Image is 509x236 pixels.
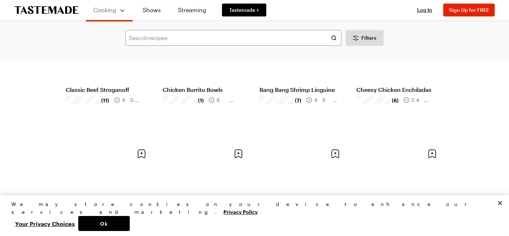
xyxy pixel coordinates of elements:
[93,3,125,17] button: Cooking
[135,147,148,161] button: Save recipe
[449,7,489,13] span: Sign Up for FREE
[223,208,258,215] a: More information about your privacy, opens in a new tab
[11,200,491,231] div: Privacy
[356,86,443,93] a: Cheesy Chicken Enchiladas
[11,216,78,231] button: Your Privacy Choices
[346,30,384,46] button: Desktop filters
[163,86,249,93] a: Chicken Burrito Bowls
[410,6,439,14] button: Log In
[417,7,432,13] span: Log In
[93,6,116,13] span: Cooking
[232,147,245,161] button: Save recipe
[260,86,346,93] a: Bang Bang Shrimp Linguine
[425,147,439,161] button: Save recipe
[222,4,266,16] a: Tastemade +
[443,4,495,16] button: Sign Up for FREE
[229,6,259,14] span: Tastemade +
[492,195,508,211] button: Close
[361,34,376,41] span: Filters
[11,200,491,216] div: We may store cookies on your device to enhance our services and marketing.
[78,216,130,231] button: Ok
[66,86,153,93] a: Classic Beef Stroganoff
[328,147,342,161] button: Save recipe
[14,6,79,14] a: To Tastemade Home Page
